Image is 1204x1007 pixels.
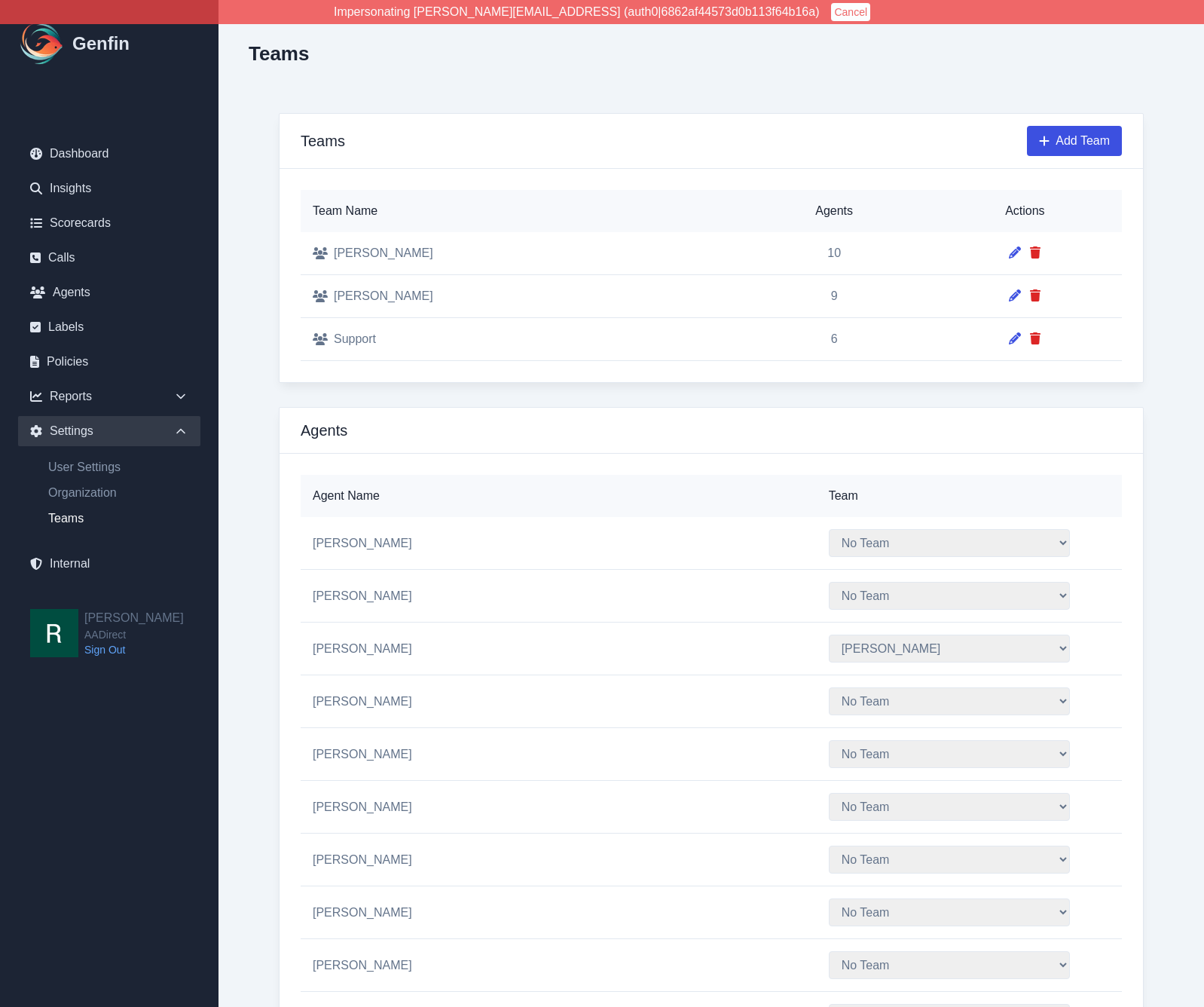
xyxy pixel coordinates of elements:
[741,318,928,361] td: 6
[18,381,200,412] div: Reports
[313,853,412,866] span: [PERSON_NAME]
[741,232,928,275] td: 10
[928,190,1122,232] th: Actions
[249,42,309,65] h2: Teams
[313,906,412,919] span: [PERSON_NAME]
[18,549,200,579] a: Internal
[18,20,66,68] img: Logo
[301,130,345,152] h3: Teams
[18,139,200,169] a: Dashboard
[313,642,412,655] span: [PERSON_NAME]
[18,416,200,446] div: Settings
[18,277,200,308] a: Agents
[18,312,200,342] a: Labels
[313,800,412,813] span: [PERSON_NAME]
[18,347,200,377] a: Policies
[84,609,184,627] h2: [PERSON_NAME]
[18,173,200,204] a: Insights
[313,695,412,708] span: [PERSON_NAME]
[36,484,200,502] a: Organization
[1027,126,1122,156] button: Add Team
[36,510,200,528] a: Teams
[741,190,928,232] th: Agents
[72,32,130,56] h1: Genfin
[313,537,412,549] span: [PERSON_NAME]
[334,244,433,262] span: [PERSON_NAME]
[18,208,200,238] a: Scorecards
[301,475,817,517] th: Agent Name
[84,642,184,657] a: Sign Out
[84,627,184,642] span: AADirect
[334,330,376,348] span: Support
[334,287,433,305] span: [PERSON_NAME]
[313,748,412,761] span: [PERSON_NAME]
[831,3,870,21] button: Cancel
[313,589,412,602] span: [PERSON_NAME]
[18,243,200,273] a: Calls
[301,190,741,232] th: Team Name
[817,475,1122,517] th: Team
[30,609,78,657] img: Rob Kwok
[36,458,200,476] a: User Settings
[741,275,928,318] td: 9
[313,959,412,972] span: [PERSON_NAME]
[301,420,1122,441] h3: Agents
